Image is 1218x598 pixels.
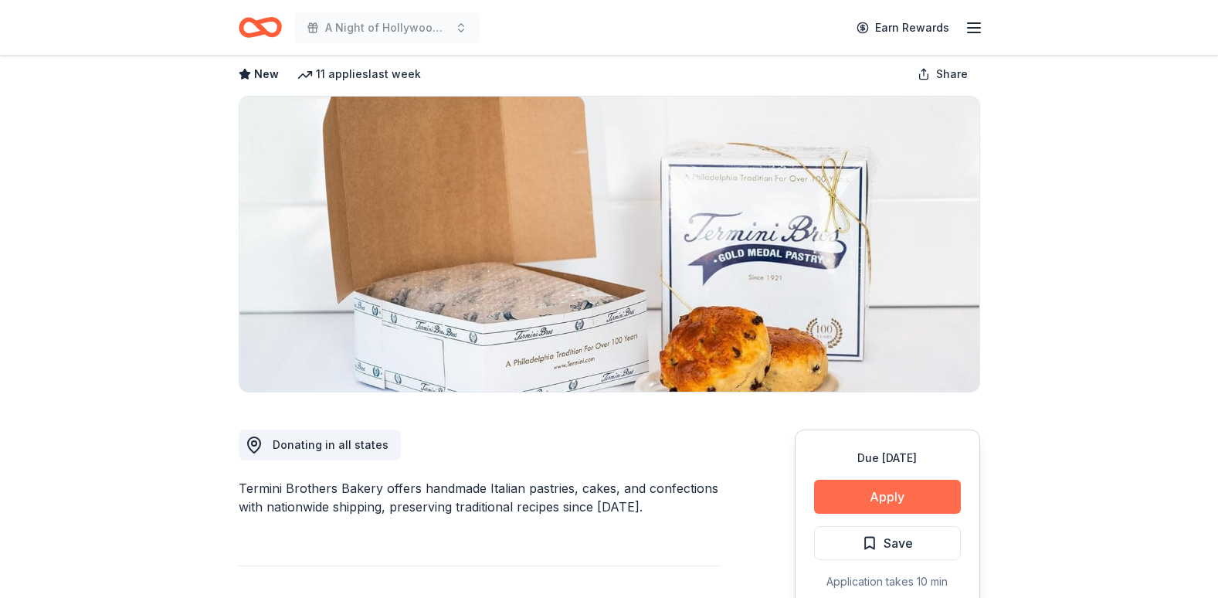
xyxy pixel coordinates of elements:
[847,14,958,42] a: Earn Rewards
[814,480,961,514] button: Apply
[239,97,979,392] img: Image for Termini Brothers Bakery
[297,65,421,83] div: 11 applies last week
[325,19,449,37] span: A Night of Hollywood Glamour
[814,526,961,560] button: Save
[239,479,721,516] div: Termini Brothers Bakery offers handmade Italian pastries, cakes, and confections with nationwide ...
[814,449,961,467] div: Due [DATE]
[814,573,961,591] div: Application takes 10 min
[239,9,282,46] a: Home
[936,65,968,83] span: Share
[294,12,480,43] button: A Night of Hollywood Glamour
[254,65,279,83] span: New
[884,533,913,553] span: Save
[273,438,388,451] span: Donating in all states
[905,59,980,90] button: Share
